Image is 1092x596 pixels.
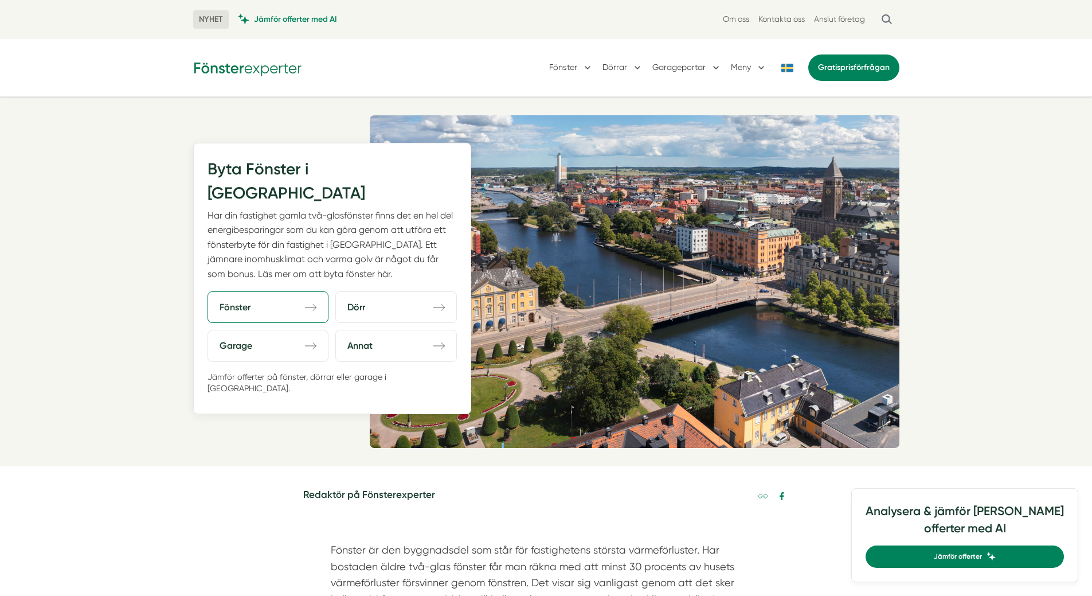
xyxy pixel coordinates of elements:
a: Gratisprisförfrågan [808,54,899,81]
span: Gratis [818,63,840,72]
span: Annat [347,338,373,353]
svg: Facebook [777,492,786,501]
p: Har din fastighet gamla två-glasfönster finns det en hel del energibesparingar som du kan göra ge... [208,208,457,281]
a: Jämför offerter på fönster, dörrar eller garage i [GEOGRAPHIC_DATA]. [208,372,386,393]
a: Kopiera länk [756,489,770,503]
a: Fönster [208,291,329,323]
h1: Byta Fönster i [GEOGRAPHIC_DATA] [208,157,457,208]
h4: Analysera & jämför [PERSON_NAME] offerter med AI [866,502,1064,546]
img: Byta fönster i Norrköping under 2025 [370,115,899,448]
a: Anslut företag [814,14,865,25]
span: Jämför offerter med AI [254,14,337,25]
a: Dela på Facebook [775,489,789,503]
button: Fönster [549,53,593,83]
h5: Redaktör på Fönsterexperter [303,487,435,505]
a: Om oss [723,14,749,25]
a: Jämför offerter med AI [238,14,337,25]
span: Fönster [220,300,251,314]
span: Jämför offerter [934,551,982,562]
a: Dörr [335,291,457,323]
a: Jämför offerter [866,546,1064,568]
button: Meny [731,53,767,83]
img: Fönsterexperter Logotyp [193,59,302,76]
span: Garage [220,338,252,353]
a: Annat [335,330,457,361]
button: Garageportar [652,53,722,83]
span: Dörr [347,300,365,314]
span: NYHET [193,10,229,29]
a: Garage [208,330,329,361]
button: Dörrar [602,53,643,83]
a: Kontakta oss [758,14,805,25]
